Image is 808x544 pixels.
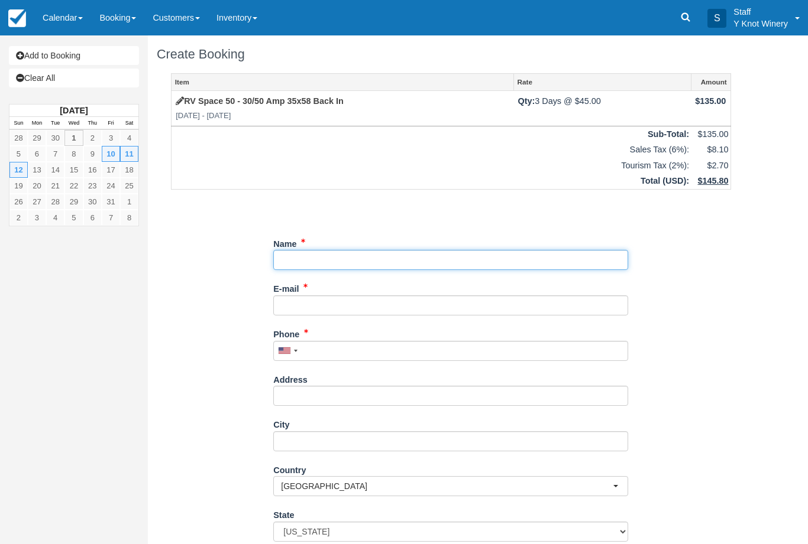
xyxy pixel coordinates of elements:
[60,106,88,115] strong: [DATE]
[273,324,299,341] label: Phone
[64,194,83,210] a: 29
[83,146,102,162] a: 9
[28,194,46,210] a: 27
[120,117,138,130] th: Sat
[28,146,46,162] a: 6
[697,176,728,185] u: $145.80
[9,69,139,87] a: Clear All
[9,210,28,226] a: 2
[172,142,691,158] td: Sales Tax (6%):
[273,370,308,386] label: Address
[733,6,788,18] p: Staff
[102,178,120,194] a: 24
[64,130,83,146] a: 1
[514,74,691,90] a: Rate
[691,91,731,126] td: $135.00
[513,91,691,126] td: 3 Days @ $45.00
[176,110,509,122] em: [DATE] - [DATE]
[8,9,26,27] img: checkfront-main-nav-mini-logo.png
[172,158,691,174] td: Tourism Tax (2%):
[733,18,788,30] p: Y Knot Winery
[665,176,683,185] span: USD
[120,146,138,162] a: 11
[46,130,64,146] a: 30
[9,46,139,65] a: Add to Booking
[176,96,344,106] a: RV Space 50 - 30/50 Amp 35x58 Back In
[120,162,138,178] a: 18
[120,210,138,226] a: 8
[64,210,83,226] a: 5
[9,194,28,210] a: 26
[102,117,120,130] th: Fri
[273,279,299,295] label: E-mail
[83,130,102,146] a: 2
[273,505,294,522] label: State
[64,117,83,130] th: Wed
[518,96,535,106] strong: Qty
[64,178,83,194] a: 22
[83,210,102,226] a: 6
[707,9,726,28] div: S
[102,146,120,162] a: 10
[9,130,28,146] a: 28
[64,162,83,178] a: 15
[28,130,46,146] a: 29
[46,194,64,210] a: 28
[273,234,296,250] label: Name
[46,117,64,130] th: Tue
[641,176,689,185] strong: Total ( ):
[46,162,64,178] a: 14
[273,476,628,496] button: [GEOGRAPHIC_DATA]
[120,194,138,210] a: 1
[102,194,120,210] a: 31
[157,47,745,61] h1: Create Booking
[28,210,46,226] a: 3
[9,178,28,194] a: 19
[83,117,102,130] th: Thu
[64,146,83,162] a: 8
[46,178,64,194] a: 21
[273,460,306,477] label: Country
[274,341,301,360] div: United States: +1
[9,117,28,130] th: Sun
[46,210,64,226] a: 4
[102,130,120,146] a: 3
[102,210,120,226] a: 7
[691,142,731,158] td: $8.10
[9,162,28,178] a: 12
[46,146,64,162] a: 7
[691,158,731,174] td: $2.70
[281,480,613,492] span: [GEOGRAPHIC_DATA]
[83,162,102,178] a: 16
[83,178,102,194] a: 23
[28,178,46,194] a: 20
[648,129,689,139] strong: Sub-Total:
[28,117,46,130] th: Mon
[83,194,102,210] a: 30
[172,74,513,90] a: Item
[120,130,138,146] a: 4
[9,146,28,162] a: 5
[273,415,289,431] label: City
[691,126,731,142] td: $135.00
[28,162,46,178] a: 13
[691,74,731,90] a: Amount
[120,178,138,194] a: 25
[102,162,120,178] a: 17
